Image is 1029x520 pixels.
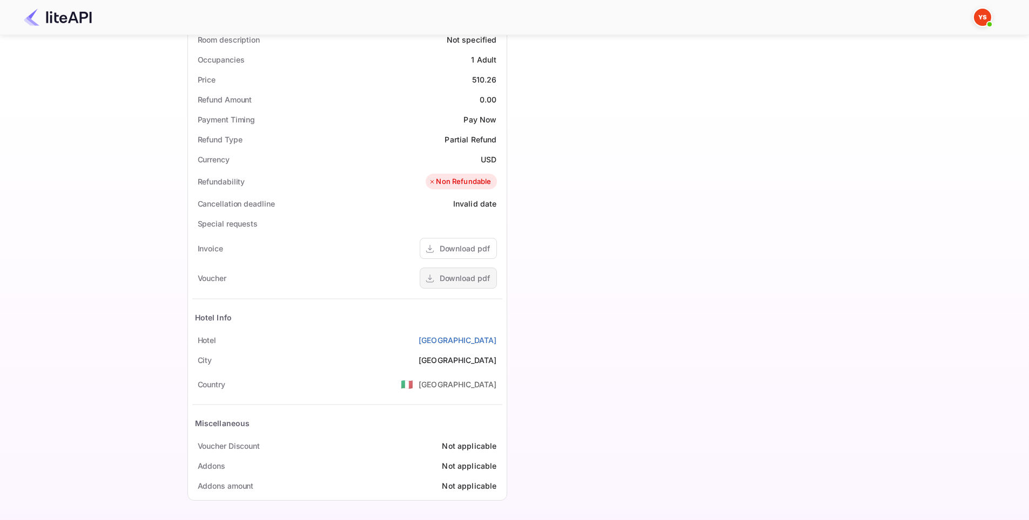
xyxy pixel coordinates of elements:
[24,9,92,26] img: LiteAPI Logo
[198,198,275,209] div: Cancellation deadline
[198,154,230,165] div: Currency
[195,312,232,323] div: Hotel Info
[419,379,497,390] div: [GEOGRAPHIC_DATA]
[198,134,243,145] div: Refund Type
[453,198,497,209] div: Invalid date
[419,334,497,346] a: [GEOGRAPHIC_DATA]
[442,440,496,451] div: Not applicable
[447,34,497,45] div: Not specified
[195,418,250,429] div: Miscellaneous
[440,272,490,284] div: Download pdf
[198,379,225,390] div: Country
[198,114,255,125] div: Payment Timing
[198,480,254,491] div: Addons amount
[428,176,491,187] div: Non Refundable
[198,440,260,451] div: Voucher Discount
[440,243,490,254] div: Download pdf
[198,272,226,284] div: Voucher
[463,114,496,125] div: Pay Now
[198,34,260,45] div: Room description
[471,54,496,65] div: 1 Adult
[198,243,223,254] div: Invoice
[480,94,497,105] div: 0.00
[198,54,245,65] div: Occupancies
[198,460,225,471] div: Addons
[198,218,258,229] div: Special requests
[198,74,216,85] div: Price
[442,460,496,471] div: Not applicable
[198,354,212,366] div: City
[472,74,497,85] div: 510.26
[198,176,245,187] div: Refundability
[401,374,413,394] span: United States
[974,9,991,26] img: Yandex Support
[419,354,497,366] div: [GEOGRAPHIC_DATA]
[198,94,252,105] div: Refund Amount
[481,154,496,165] div: USD
[445,134,496,145] div: Partial Refund
[442,480,496,491] div: Not applicable
[198,334,217,346] div: Hotel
